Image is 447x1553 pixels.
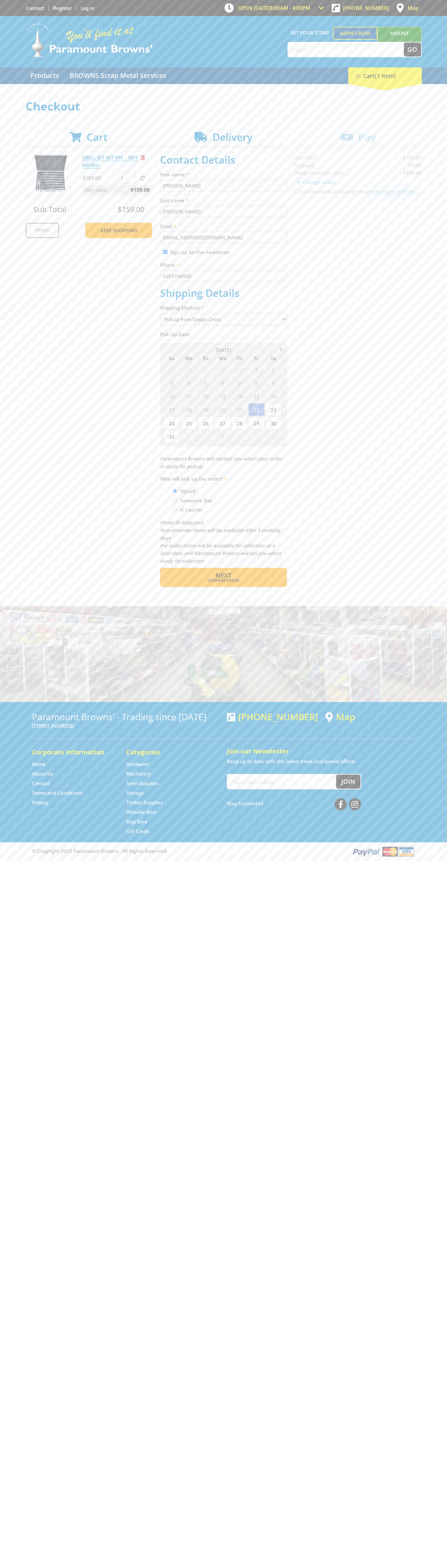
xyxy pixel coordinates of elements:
span: 15 [248,390,265,403]
span: $159.00 [131,185,150,195]
em: Photo ID Required. Non-preorder items will be available after 5 working days Pre-order items will... [160,519,281,564]
span: (1 item) [375,72,396,80]
div: [PHONE_NUMBER] [227,712,318,722]
span: 18 [181,403,197,416]
h5: Join our Newsletter [227,747,415,756]
h1: Checkout [26,100,422,113]
span: Sa [265,354,281,362]
img: PayPal, Mastercard, Visa accepted [351,846,415,857]
span: [DATE] [216,347,231,353]
input: Please select who will pick up the order. [173,498,177,502]
span: 24 [164,417,180,429]
span: Next [215,571,231,580]
p: $159.00 [82,174,117,182]
span: Th [231,354,248,362]
span: 3 [164,376,180,389]
input: Your email address [227,775,336,789]
a: Remove from cart [141,154,145,161]
span: 31 [164,430,180,443]
label: Pick Up Date [160,330,287,338]
a: Go to the About Us page [32,770,53,777]
label: Email [160,222,287,230]
span: 14 [231,390,248,403]
span: 29 [197,363,214,376]
span: 3 [214,430,231,443]
input: Please select who will pick up the order. [173,507,177,512]
span: Mo [181,354,197,362]
h3: Paramount Browns' - Trading since [DATE] [32,712,220,722]
a: Go to the Contact page [26,5,44,11]
a: Go to the Home page [32,761,46,768]
h5: Corporate Information [32,748,113,757]
label: First name [160,171,287,178]
input: Search [288,42,404,57]
span: Cart [87,130,108,144]
a: Go to the Steel Supplies page [126,780,158,787]
p: [STREET_ADDRESS] [32,722,220,730]
label: Phone [160,261,287,269]
span: We [214,354,231,362]
span: Tu [197,354,214,362]
a: Go to the Hardware page [126,761,149,768]
span: OPEN [DATE] [238,4,310,12]
a: Go to the Skip Bins page [126,818,147,825]
span: 19 [197,403,214,416]
div: ® Copyright 2025 Paramount Browns'. All Rights Reserved. [26,846,422,857]
span: 28 [181,363,197,376]
h2: Shipping Details [160,287,287,299]
label: Someone Else [178,495,215,506]
a: Go to the Products page [26,67,64,84]
span: Confirm order [174,579,273,583]
input: Please enter your first name. [160,180,287,191]
span: 11 [181,390,197,403]
span: Set your store [288,27,333,38]
span: 2 [265,363,281,376]
span: $159.00 [118,204,144,214]
a: Go to the Privacy page [32,799,48,806]
a: Go to the Terms and Conditions page [32,790,82,796]
span: 8 [248,376,265,389]
button: Next Confirm order [160,568,287,587]
span: 4 [231,430,248,443]
span: 23 [265,403,281,416]
span: Su [164,354,180,362]
em: Paramount Browns will contact you when your order is ready for pickup [160,455,282,469]
img: DRILL BIT SET 9PC - 3MT METRIC [32,154,70,192]
h5: Categories [126,748,208,757]
a: Gepps Cross [333,27,377,40]
select: Please select a shipping method. [160,313,287,325]
p: Item total: [82,185,152,195]
a: DRILL BIT SET 9PC - 3MT METRIC [82,154,138,169]
span: 20 [214,403,231,416]
span: 9 [265,376,281,389]
label: Last name [160,197,287,204]
span: 27 [164,363,180,376]
span: 1 [248,363,265,376]
h2: Contact Details [160,154,287,166]
span: 2 [197,430,214,443]
span: 16 [265,390,281,403]
span: 21 [231,403,248,416]
button: Go [404,42,421,57]
a: Go to the BROWNS Scrap Metal Services page [65,67,171,84]
span: 13 [214,390,231,403]
span: 17 [164,403,180,416]
span: 6 [265,430,281,443]
div: Cart [348,67,422,84]
a: Go to the Contact page [32,780,50,787]
a: Go to the Wheelie Bins page [126,809,156,815]
span: 12 [197,390,214,403]
span: 30 [265,417,281,429]
input: Please select who will pick up the order. [173,489,177,493]
label: Who will pick up the order? [160,475,287,483]
span: 25 [181,417,197,429]
p: Keep up to date with the latest news and special offers. [227,757,415,765]
input: Please enter your last name. [160,206,287,217]
span: Delivery [212,130,252,144]
span: 7 [231,376,248,389]
label: Shipping Method [160,304,287,312]
a: Print [26,223,59,238]
img: Paramount Browns' [26,22,153,58]
span: 5 [197,376,214,389]
span: 31 [231,363,248,376]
